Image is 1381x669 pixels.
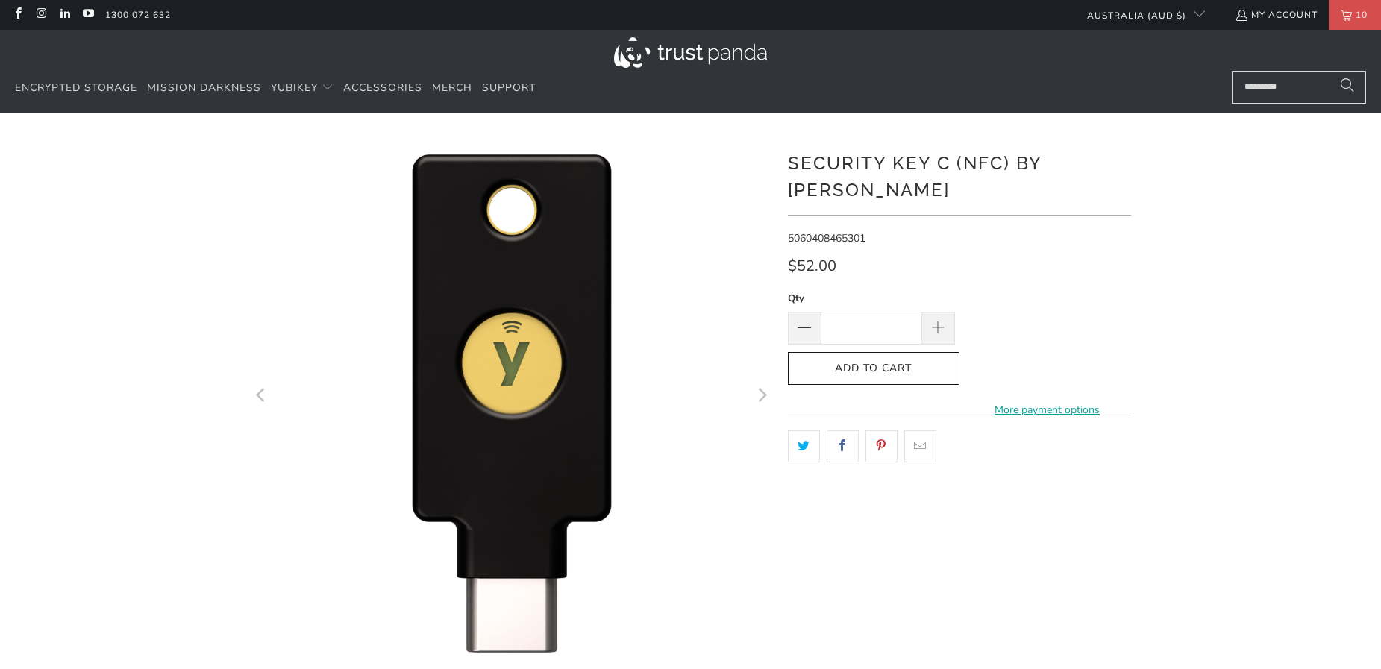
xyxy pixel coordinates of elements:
[271,71,333,106] summary: YubiKey
[251,136,773,658] img: Security Key C (NFC) by Yubico - Trust Panda
[432,81,472,95] span: Merch
[58,9,71,21] a: Trust Panda Australia on LinkedIn
[1235,7,1318,23] a: My Account
[1329,71,1366,104] button: Search
[482,71,536,106] a: Support
[827,430,859,462] a: Share this on Facebook
[865,430,898,462] a: Share this on Pinterest
[15,71,137,106] a: Encrypted Storage
[788,147,1131,204] h1: Security Key C (NFC) by [PERSON_NAME]
[788,231,865,245] span: 5060408465301
[271,81,318,95] span: YubiKey
[34,9,47,21] a: Trust Panda Australia on Instagram
[147,71,261,106] a: Mission Darkness
[343,81,422,95] span: Accessories
[147,81,261,95] span: Mission Darkness
[105,7,171,23] a: 1300 072 632
[250,136,274,658] button: Previous
[81,9,94,21] a: Trust Panda Australia on YouTube
[964,402,1131,418] a: More payment options
[15,71,536,106] nav: Translation missing: en.navigation.header.main_nav
[1232,71,1366,104] input: Search...
[11,9,24,21] a: Trust Panda Australia on Facebook
[750,136,774,658] button: Next
[15,81,137,95] span: Encrypted Storage
[432,71,472,106] a: Merch
[904,430,936,462] a: Email this to a friend
[788,352,959,386] button: Add to Cart
[482,81,536,95] span: Support
[788,430,820,462] a: Share this on Twitter
[788,290,955,307] label: Qty
[788,256,836,276] span: $52.00
[614,37,767,68] img: Trust Panda Australia
[343,71,422,106] a: Accessories
[804,362,944,375] span: Add to Cart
